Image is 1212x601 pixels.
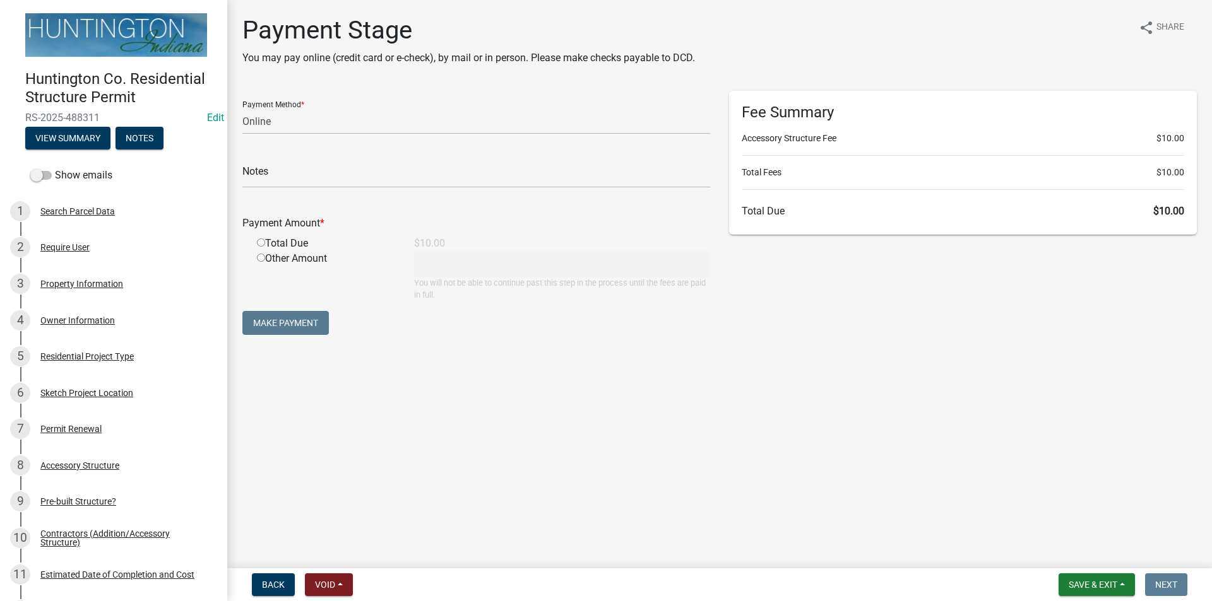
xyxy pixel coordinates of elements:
span: $10.00 [1153,205,1184,217]
div: Estimated Date of Completion and Cost [40,570,194,579]
div: Residential Project Type [40,352,134,361]
div: Accessory Structure [40,461,119,470]
h4: Huntington Co. Residential Structure Permit [25,70,217,107]
button: View Summary [25,127,110,149]
div: Search Parcel Data [40,207,115,216]
span: Void [315,580,335,590]
button: Notes [116,127,163,149]
wm-modal-confirm: Notes [116,134,163,144]
div: 7 [10,419,30,439]
div: Payment Amount [233,216,720,231]
button: Save & Exit [1059,573,1135,596]
span: Save & Exit [1069,580,1117,590]
p: You may pay online (credit card or e-check), by mail or in person. Please make checks payable to ... [242,50,695,66]
div: Total Due [247,236,405,251]
div: 11 [10,564,30,585]
h1: Payment Stage [242,15,695,45]
div: Require User [40,243,90,252]
div: Property Information [40,279,123,288]
div: Sketch Project Location [40,388,133,397]
span: $10.00 [1156,166,1184,179]
div: Owner Information [40,316,115,325]
img: Huntington County, Indiana [25,13,207,57]
div: 5 [10,346,30,366]
button: Next [1145,573,1187,596]
li: Accessory Structure Fee [742,132,1184,145]
h6: Fee Summary [742,103,1184,122]
div: 1 [10,201,30,221]
span: Back [262,580,285,590]
div: Permit Renewal [40,424,102,433]
div: 6 [10,383,30,403]
wm-modal-confirm: Summary [25,134,110,144]
div: 3 [10,274,30,294]
a: Edit [207,112,224,124]
label: Show emails [30,168,112,183]
wm-modal-confirm: Edit Application Number [207,112,224,124]
div: 2 [10,237,30,257]
div: Pre-built Structure? [40,497,116,506]
span: Next [1155,580,1177,590]
span: RS-2025-488311 [25,112,202,124]
button: Void [305,573,353,596]
div: 4 [10,310,30,330]
div: Other Amount [247,251,405,301]
button: Back [252,573,295,596]
li: Total Fees [742,166,1184,179]
div: 9 [10,491,30,511]
span: Share [1156,20,1184,35]
h6: Total Due [742,205,1184,217]
div: Contractors (Addition/Accessory Structure) [40,529,207,547]
span: $10.00 [1156,132,1184,145]
div: 10 [10,528,30,548]
i: share [1139,20,1154,35]
div: 8 [10,455,30,476]
button: Make Payment [242,311,329,335]
button: shareShare [1129,15,1194,40]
